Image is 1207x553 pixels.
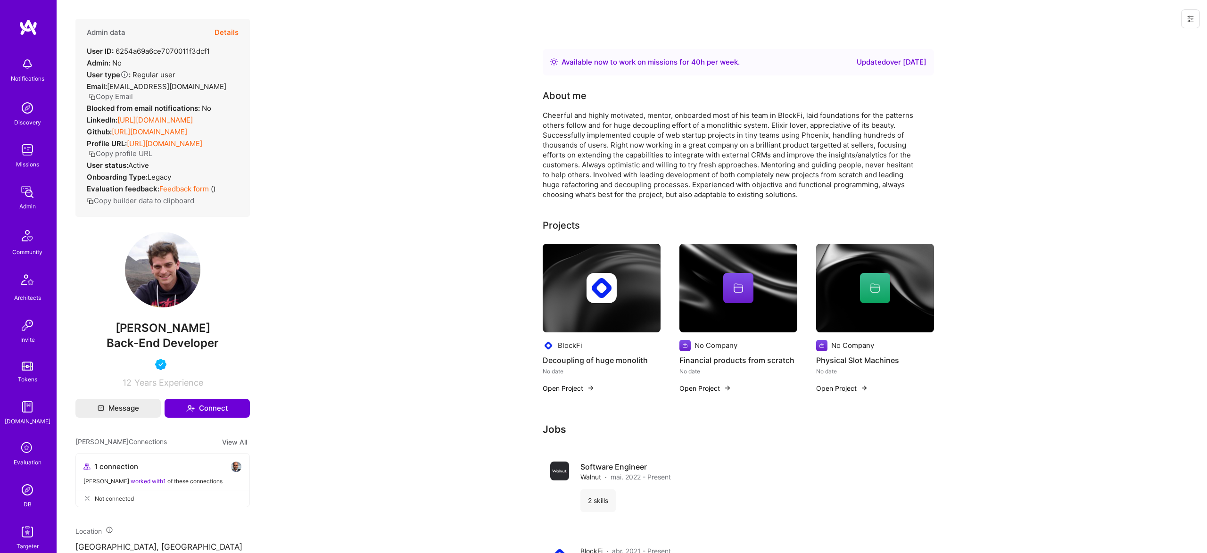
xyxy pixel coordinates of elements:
[17,541,39,551] div: Targeter
[562,57,740,68] div: Available now to work on missions for h per week .
[87,70,131,79] strong: User type :
[587,273,617,303] img: Company logo
[107,82,226,91] span: [EMAIL_ADDRESS][DOMAIN_NAME]
[131,478,166,485] span: worked with 1
[18,374,37,384] div: Tokens
[75,542,250,553] p: [GEOGRAPHIC_DATA], [GEOGRAPHIC_DATA]
[87,198,94,205] i: icon Copy
[679,354,797,366] h4: Financial products from scratch
[87,161,128,170] strong: User status:
[89,149,152,158] button: Copy profile URL
[75,437,167,447] span: [PERSON_NAME] Connections
[679,366,797,376] div: No date
[165,399,250,418] button: Connect
[24,499,32,509] div: DB
[87,139,127,148] strong: Profile URL:
[87,58,110,67] strong: Admin:
[186,404,195,413] i: icon Connect
[816,244,934,332] img: cover
[543,218,580,232] div: Projects
[87,116,117,124] strong: LinkedIn:
[550,462,569,480] img: Company logo
[16,270,39,293] img: Architects
[679,340,691,351] img: Company logo
[18,55,37,74] img: bell
[18,397,37,416] img: guide book
[20,335,35,345] div: Invite
[117,116,193,124] a: [URL][DOMAIN_NAME]
[816,340,827,351] img: Company logo
[75,453,250,507] button: 1 connectionavatar[PERSON_NAME] worked with1 of these connectionsNot connected
[87,82,107,91] strong: Email:
[18,182,37,201] img: admin teamwork
[543,383,595,393] button: Open Project
[14,457,41,467] div: Evaluation
[14,293,41,303] div: Architects
[155,359,166,370] img: Vetted A.Teamer
[18,480,37,499] img: Admin Search
[12,247,42,257] div: Community
[816,383,868,393] button: Open Project
[95,494,134,503] span: Not connected
[16,159,39,169] div: Missions
[107,336,219,350] span: Back-End Developer
[128,161,149,170] span: Active
[89,91,133,101] button: Copy Email
[543,89,587,103] div: About me
[18,99,37,117] img: discovery
[87,47,114,56] strong: User ID:
[543,423,934,435] h3: Jobs
[18,140,37,159] img: teamwork
[543,110,920,199] div: Cheerful and highly motivated, mentor, onboarded most of his team in BlockFi, laid foundations fo...
[89,150,96,157] i: icon Copy
[112,127,187,136] a: [URL][DOMAIN_NAME]
[83,476,242,486] div: [PERSON_NAME] of these connections
[580,462,671,472] h4: Software Engineer
[5,416,50,426] div: [DOMAIN_NAME]
[860,384,868,392] img: arrow-right
[605,472,607,482] span: ·
[611,472,671,482] span: mai. 2022 - Present
[14,117,41,127] div: Discovery
[94,462,138,471] span: 1 connection
[550,58,558,66] img: Availability
[87,70,175,80] div: Regular user
[694,340,737,350] div: No Company
[679,383,731,393] button: Open Project
[89,93,96,100] i: icon Copy
[11,74,44,83] div: Notifications
[18,522,37,541] img: Skill Targeter
[558,340,582,350] div: BlockFi
[724,384,731,392] img: arrow-right
[231,461,242,472] img: avatar
[219,437,250,447] button: View All
[148,173,171,182] span: legacy
[134,378,203,388] span: Years Experience
[18,439,36,457] i: icon SelectionTeam
[87,184,215,194] div: ( )
[19,201,36,211] div: Admin
[543,340,554,351] img: Company logo
[857,57,926,68] div: Updated over [DATE]
[127,139,202,148] a: [URL][DOMAIN_NAME]
[87,104,202,113] strong: Blocked from email notifications:
[543,354,661,366] h4: Decoupling of huge monolith
[87,184,159,193] strong: Evaluation feedback:
[543,244,661,332] img: cover
[22,362,33,371] img: tokens
[18,316,37,335] img: Invite
[75,526,250,536] div: Location
[87,196,194,206] button: Copy builder data to clipboard
[159,184,209,193] a: Feedback form
[587,384,595,392] img: arrow-right
[691,58,701,66] span: 40
[87,127,112,136] strong: Github:
[87,58,122,68] div: No
[87,46,210,56] div: 6254a69a6ce7070011f3dcf1
[120,70,129,79] i: Help
[580,472,601,482] span: Walnut
[816,366,934,376] div: No date
[816,354,934,366] h4: Physical Slot Machines
[679,244,797,332] img: cover
[87,103,211,113] div: No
